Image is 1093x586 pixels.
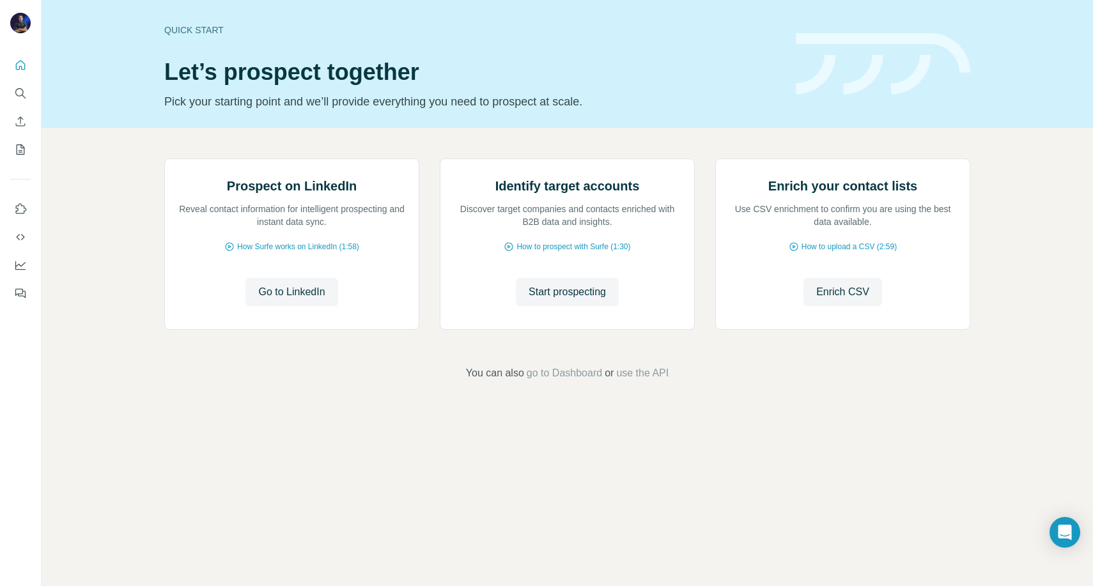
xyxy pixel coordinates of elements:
span: You can also [466,366,524,381]
button: go to Dashboard [527,366,602,381]
span: How to upload a CSV (2:59) [802,241,897,252]
p: Discover target companies and contacts enriched with B2B data and insights. [453,203,681,228]
button: use the API [616,366,669,381]
button: Quick start [10,54,31,77]
button: Use Surfe on LinkedIn [10,197,31,220]
p: Reveal contact information for intelligent prospecting and instant data sync. [178,203,406,228]
span: How to prospect with Surfe (1:30) [516,241,630,252]
span: Start prospecting [529,284,606,300]
button: My lists [10,138,31,161]
button: Start prospecting [516,278,619,306]
button: Use Surfe API [10,226,31,249]
div: Quick start [164,24,780,36]
button: Enrich CSV [803,278,882,306]
button: Enrich CSV [10,110,31,133]
img: banner [796,33,970,95]
span: Enrich CSV [816,284,869,300]
h2: Prospect on LinkedIn [227,177,357,195]
button: Feedback [10,282,31,305]
button: Go to LinkedIn [245,278,337,306]
button: Dashboard [10,254,31,277]
p: Pick your starting point and we’ll provide everything you need to prospect at scale. [164,93,780,111]
h2: Identify target accounts [495,177,640,195]
span: Go to LinkedIn [258,284,325,300]
h1: Let’s prospect together [164,59,780,85]
span: How Surfe works on LinkedIn (1:58) [237,241,359,252]
span: or [605,366,614,381]
img: Avatar [10,13,31,33]
div: Open Intercom Messenger [1050,517,1080,548]
button: Search [10,82,31,105]
h2: Enrich your contact lists [768,177,917,195]
p: Use CSV enrichment to confirm you are using the best data available. [729,203,957,228]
